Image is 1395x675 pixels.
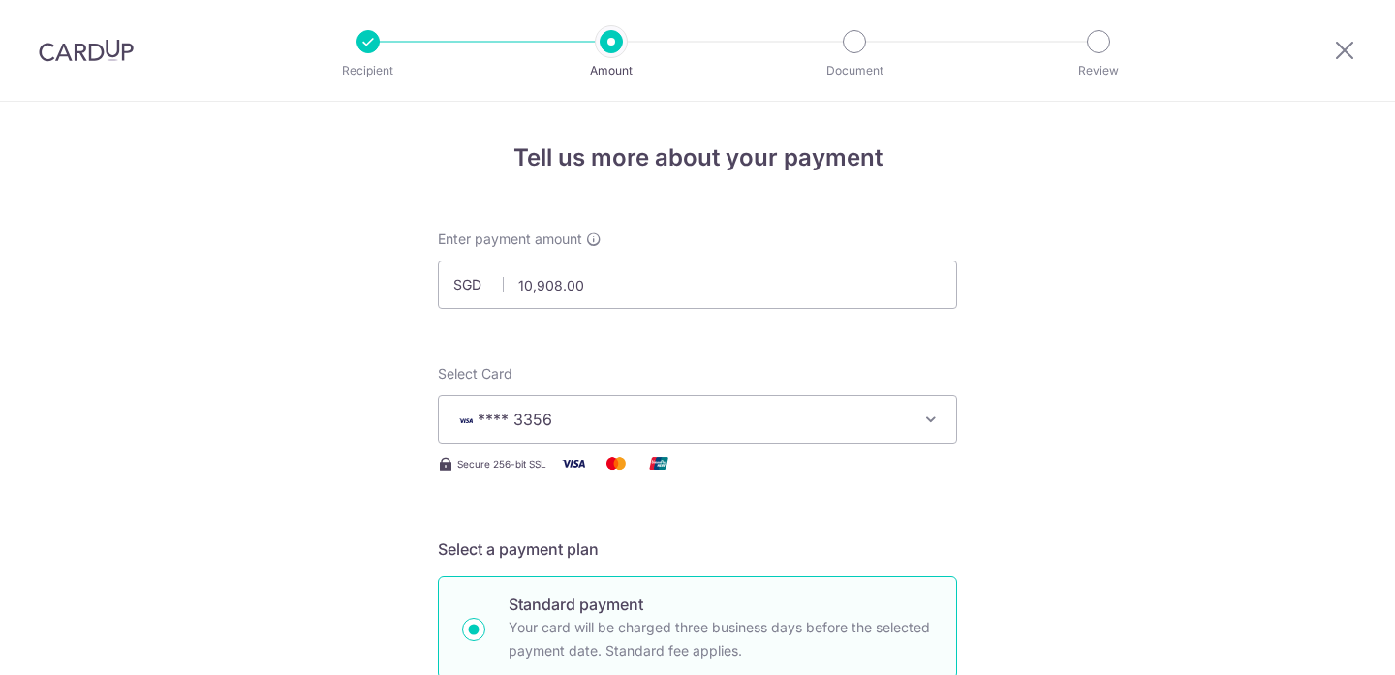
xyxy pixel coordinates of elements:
[438,230,582,249] span: Enter payment amount
[509,616,933,662] p: Your card will be charged three business days before the selected payment date. Standard fee appl...
[509,593,933,616] p: Standard payment
[438,261,957,309] input: 0.00
[1027,61,1170,80] p: Review
[639,451,678,476] img: Union Pay
[783,61,926,80] p: Document
[438,537,957,561] h5: Select a payment plan
[597,451,635,476] img: Mastercard
[457,456,546,472] span: Secure 256-bit SSL
[296,61,440,80] p: Recipient
[554,451,593,476] img: Visa
[453,275,504,294] span: SGD
[438,365,512,382] span: translation missing: en.payables.payment_networks.credit_card.summary.labels.select_card
[39,39,134,62] img: CardUp
[540,61,683,80] p: Amount
[438,140,957,175] h4: Tell us more about your payment
[454,414,478,427] img: VISA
